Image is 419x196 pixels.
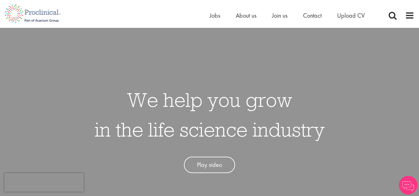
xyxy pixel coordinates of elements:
img: Chatbot [399,176,417,194]
a: About us [236,11,256,20]
h1: We help you grow in the life science industry [95,85,325,144]
a: Play video [184,157,235,173]
a: Jobs [210,11,220,20]
a: Contact [303,11,322,20]
a: Upload CV [337,11,365,20]
a: Join us [272,11,288,20]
